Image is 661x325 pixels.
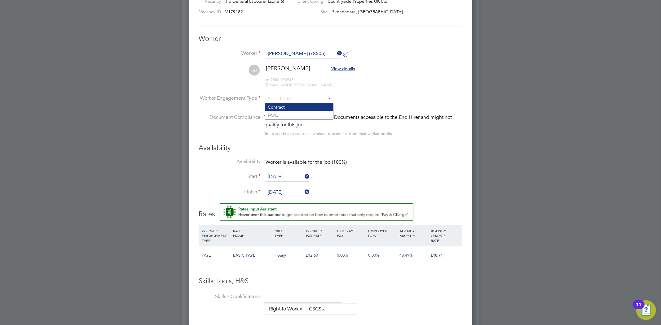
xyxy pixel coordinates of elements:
div: HOLIDAY PAY [336,225,367,241]
div: You can edit access to this worker’s documents from their worker profile. [264,130,393,137]
span: [PERSON_NAME] [266,65,310,72]
div: WORKER PAY RATE [304,225,336,241]
span: 48.49% [399,253,413,258]
label: Start [199,173,261,180]
label: Document Compliance [199,114,261,136]
li: PAYE [265,111,333,119]
div: Hourly [273,246,304,264]
label: Worker Engagement Type [199,95,261,102]
input: Select one [266,188,310,197]
input: Select one [266,172,310,182]
label: Finish [199,189,261,195]
input: Search for... [266,49,342,58]
div: AGENCY CHARGE RATE [429,225,460,246]
span: 0.00% [337,253,348,258]
input: Select one [266,94,333,104]
span: View details [331,66,355,71]
div: EMPLOYER COST [367,225,398,241]
button: Rate Assistant [220,203,413,221]
h3: Skills, tools, H&S [199,277,462,286]
a: x [299,305,303,313]
li: Right to Work [267,305,306,313]
span: Skeltongate, [GEOGRAPHIC_DATA] [333,9,403,15]
div: AGENCY MARKUP [398,225,429,241]
label: Site [293,9,328,15]
label: Vacancy ID [196,9,221,15]
a: x [321,305,326,313]
label: Availability [199,158,261,165]
h3: Rates [199,203,462,219]
div: This worker has no Compliance Documents accessible to the End Hirer and might not qualify for thi... [264,114,462,128]
div: PAYE [200,246,231,264]
div: RATE NAME [231,225,273,241]
span: 0.00% [368,253,379,258]
li: CSCS [306,305,328,313]
div: WORKER ENGAGEMENT TYPE [200,225,231,246]
span: V179182 [225,9,243,15]
label: Skills / Qualifications [199,293,261,300]
span: Worker is available for the job (100%) [266,159,347,165]
span: m: [266,77,271,82]
div: RATE TYPE [273,225,304,241]
span: BASIC PAYE [233,253,256,258]
label: Worker [199,50,261,57]
span: [EMAIL_ADDRESS][DOMAIN_NAME] [266,82,333,88]
button: Open Resource Center, 11 new notifications [636,300,656,320]
h3: Availability [199,144,462,153]
div: £12.60 [304,246,336,264]
span: £18.71 [431,253,443,258]
span: 7886 190945 [266,77,293,82]
h3: Worker [199,34,462,43]
div: 11 [636,305,641,313]
li: Contract [265,103,333,111]
span: SD [249,65,260,76]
